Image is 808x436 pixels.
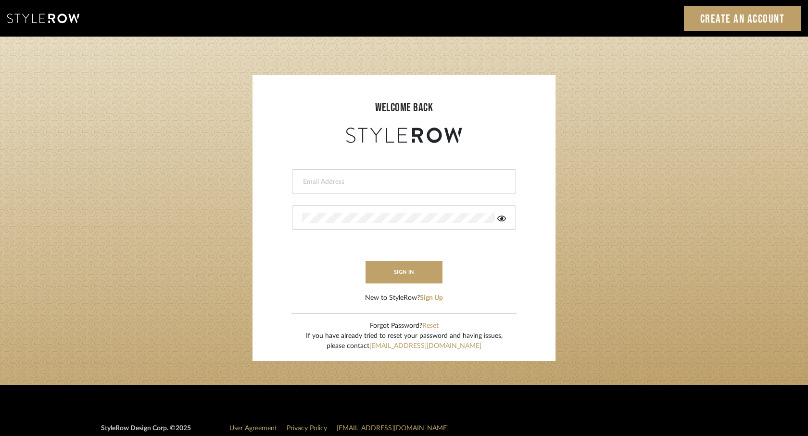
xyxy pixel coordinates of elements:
[262,99,546,116] div: welcome back
[420,293,443,303] button: Sign Up
[302,177,504,187] input: Email Address
[337,425,449,432] a: [EMAIL_ADDRESS][DOMAIN_NAME]
[365,293,443,303] div: New to StyleRow?
[684,6,801,31] a: Create an Account
[306,331,503,351] div: If you have already tried to reset your password and having issues, please contact
[229,425,277,432] a: User Agreement
[369,343,481,349] a: [EMAIL_ADDRESS][DOMAIN_NAME]
[287,425,327,432] a: Privacy Policy
[306,321,503,331] div: Forgot Password?
[366,261,442,283] button: sign in
[422,321,439,331] button: Reset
